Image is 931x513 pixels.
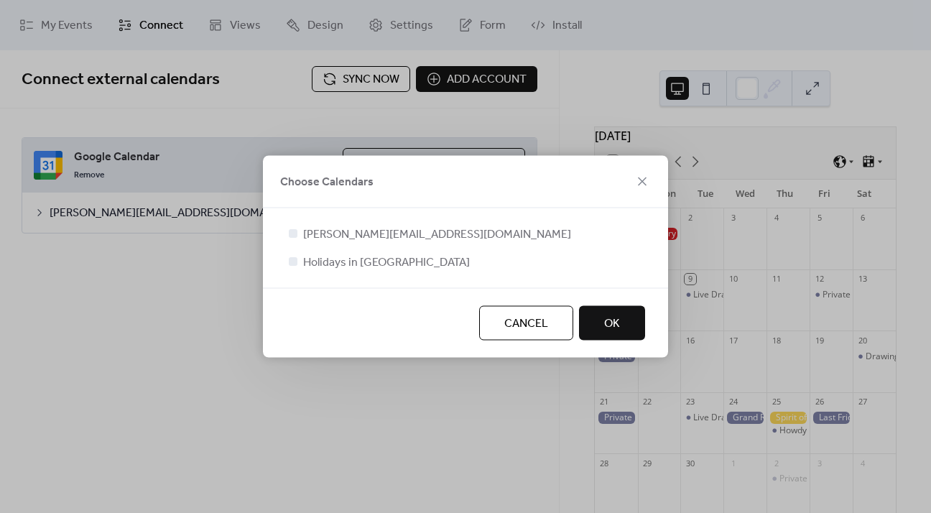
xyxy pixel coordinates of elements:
span: Cancel [504,315,548,333]
span: Choose Calendars [280,174,374,191]
span: Holidays in [GEOGRAPHIC_DATA] [303,254,470,272]
button: Cancel [479,306,573,341]
span: OK [604,315,620,333]
button: OK [579,306,645,341]
span: [PERSON_NAME][EMAIL_ADDRESS][DOMAIN_NAME] [303,226,571,244]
